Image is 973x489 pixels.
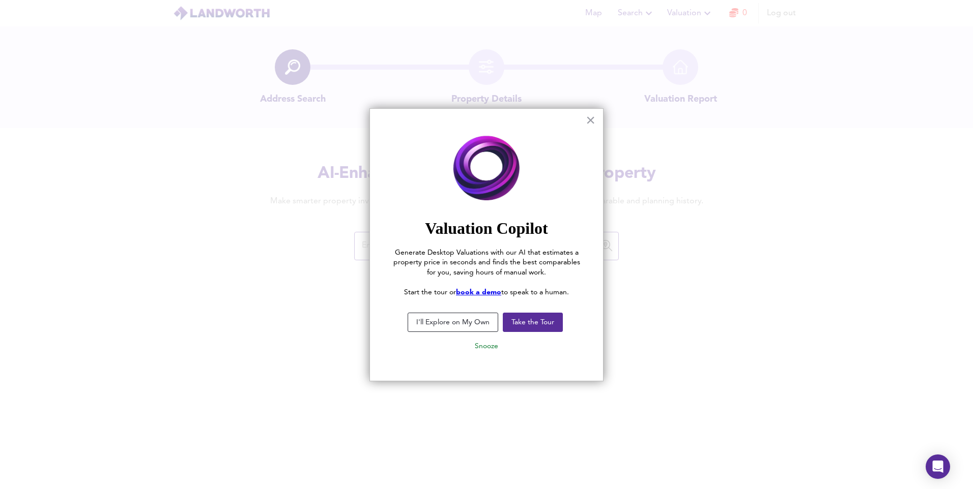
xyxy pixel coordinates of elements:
button: Close [586,112,595,128]
button: Take the Tour [503,313,563,332]
span: to speak to a human. [501,289,569,296]
p: Generate Desktop Valuations with our AI that estimates a property price in seconds and finds the ... [390,248,583,278]
h2: Valuation Copilot [390,219,583,238]
div: Open Intercom Messenger [926,454,950,479]
button: I'll Explore on My Own [408,313,498,332]
span: Start the tour or [404,289,456,296]
a: book a demo [456,289,501,296]
button: Snooze [467,337,506,355]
